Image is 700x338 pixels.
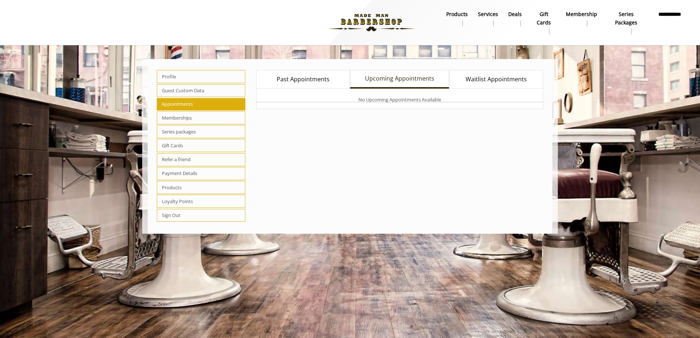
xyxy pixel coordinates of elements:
[508,10,522,18] b: Deals
[157,125,245,138] span: Series packages
[478,10,498,18] b: Services
[473,9,503,28] a: ServicesServices
[157,139,245,152] span: Gift Cards
[527,9,561,36] a: Gift cardsgift cards
[157,70,245,83] span: Profile
[157,84,245,97] span: Guest Custom Data
[441,9,473,28] a: Productsproducts
[157,167,245,180] span: Payment Details
[157,98,245,110] span: Appointments
[503,9,527,28] a: DealsDeals
[607,10,645,27] b: Series packages
[157,209,245,222] span: Sign Out
[446,10,468,18] b: products
[277,75,330,84] span: Past Appointments
[157,195,245,208] span: Loyalty Points
[561,9,602,28] a: MembershipMembership
[466,75,527,84] span: Waitlist Appointments
[532,10,556,27] b: gift cards
[321,3,421,43] img: Made Man Barbershop logo
[157,181,245,194] span: Products
[365,74,434,83] span: Upcoming Appointments
[157,153,245,166] span: Refer a friend
[157,111,245,124] span: Memberships
[566,10,597,18] b: Membership
[602,9,650,36] a: Series packagesSeries packages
